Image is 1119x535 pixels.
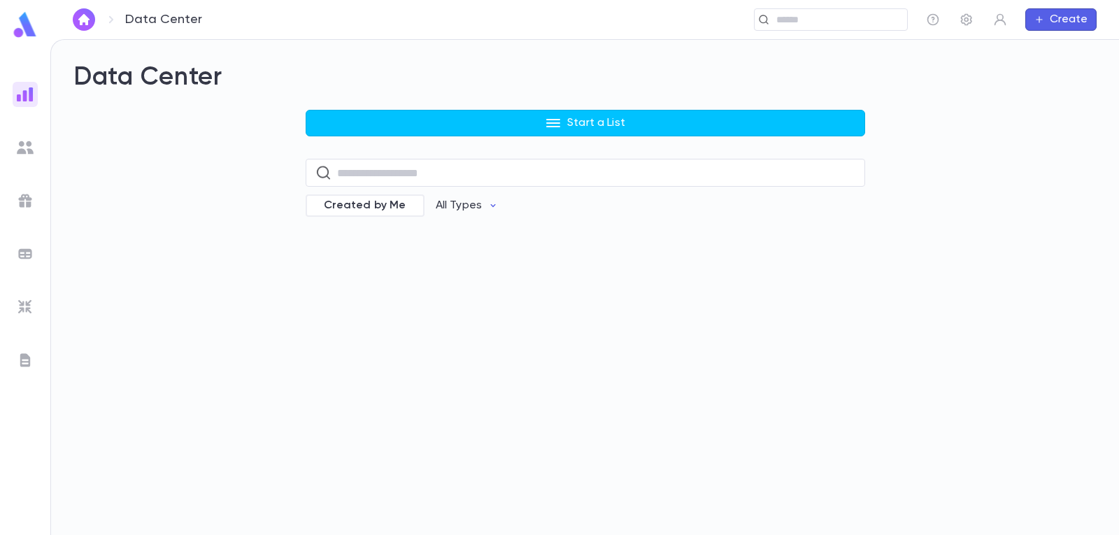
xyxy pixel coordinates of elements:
button: Start a List [306,110,865,136]
button: All Types [425,192,510,219]
img: imports_grey.530a8a0e642e233f2baf0ef88e8c9fcb.svg [17,299,34,315]
span: Created by Me [315,199,415,213]
img: students_grey.60c7aba0da46da39d6d829b817ac14fc.svg [17,139,34,156]
p: Data Center [125,12,202,27]
div: Created by Me [306,194,425,217]
button: Create [1025,8,1097,31]
img: batches_grey.339ca447c9d9533ef1741baa751efc33.svg [17,245,34,262]
h2: Data Center [73,62,1097,93]
img: letters_grey.7941b92b52307dd3b8a917253454ce1c.svg [17,352,34,369]
img: home_white.a664292cf8c1dea59945f0da9f25487c.svg [76,14,92,25]
p: Start a List [567,116,625,130]
img: campaigns_grey.99e729a5f7ee94e3726e6486bddda8f1.svg [17,192,34,209]
img: logo [11,11,39,38]
p: All Types [436,199,482,213]
img: reports_gradient.dbe2566a39951672bc459a78b45e2f92.svg [17,86,34,103]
